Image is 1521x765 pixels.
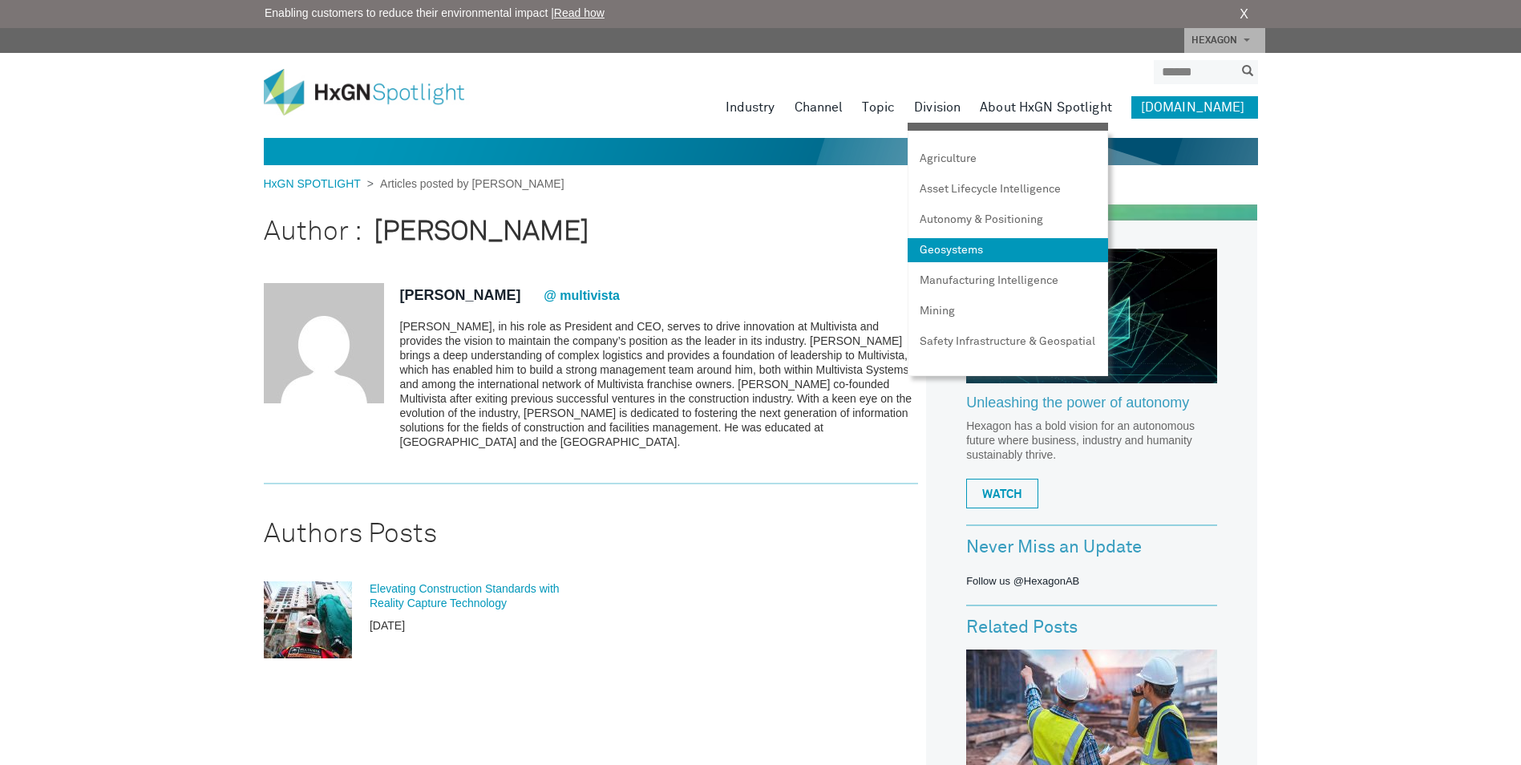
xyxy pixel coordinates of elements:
[908,269,1108,293] a: Manufacturing Intelligence
[726,96,775,119] a: Industry
[374,177,564,190] span: Articles posted by [PERSON_NAME]
[966,419,1217,462] p: Hexagon has a bold vision for an autonomous future where business, industry and humanity sustaina...
[1184,28,1265,53] a: HEXAGON
[980,96,1112,119] a: About HxGN Spotlight
[264,176,564,192] div: >
[400,287,521,303] a: [PERSON_NAME]
[908,238,1108,262] a: Geosystems
[966,538,1217,557] h3: Never Miss an Update
[370,581,582,610] a: Elevating Construction Standards with Reality Capture Technology
[908,208,1108,232] a: Autonomy & Positioning
[914,96,961,119] a: Division
[862,96,895,119] a: Topic
[966,618,1217,637] h3: Related Posts
[264,69,488,115] img: HxGN Spotlight
[908,147,1108,171] a: Agriculture
[795,96,843,119] a: Channel
[966,395,1217,419] a: Unleashing the power of autonomy
[544,289,620,302] span: @ multivista
[264,204,919,259] h1: Author :
[908,299,1108,323] a: Mining
[400,319,919,449] p: [PERSON_NAME], in his role as President and CEO, serves to drive innovation at Multivista and pro...
[966,479,1038,508] a: WATCH
[1131,96,1258,119] a: [DOMAIN_NAME]
[265,5,605,22] span: Enabling customers to reduce their environmental impact |
[554,6,605,19] a: Read how
[544,289,620,302] a: @ multivista
[908,177,1108,201] a: Asset Lifecycle Intelligence
[264,507,919,561] h2: Authors Posts
[966,575,1079,587] a: Follow us @HexagonAB
[264,177,367,190] a: HxGN SPOTLIGHT
[374,218,589,245] strong: [PERSON_NAME]
[908,330,1108,354] a: Safety Infrastructure & Geospatial
[370,619,405,632] time: [DATE]
[1240,5,1248,24] a: X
